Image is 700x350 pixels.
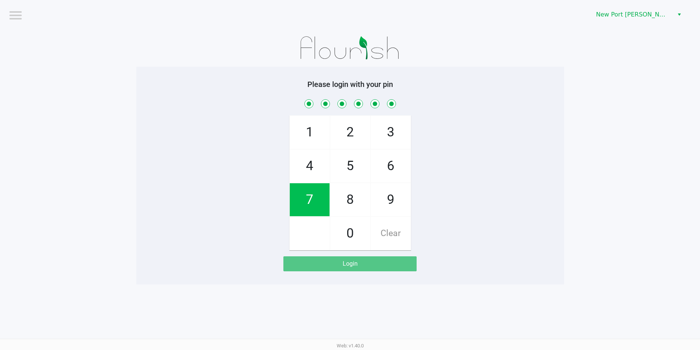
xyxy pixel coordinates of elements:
[371,116,411,149] span: 3
[330,150,370,182] span: 5
[596,10,669,19] span: New Port [PERSON_NAME]
[330,183,370,216] span: 8
[337,343,364,349] span: Web: v1.40.0
[142,80,558,89] h5: Please login with your pin
[290,183,330,216] span: 7
[674,8,685,21] button: Select
[330,217,370,250] span: 0
[330,116,370,149] span: 2
[371,183,411,216] span: 9
[290,150,330,182] span: 4
[371,217,411,250] span: Clear
[290,116,330,149] span: 1
[371,150,411,182] span: 6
